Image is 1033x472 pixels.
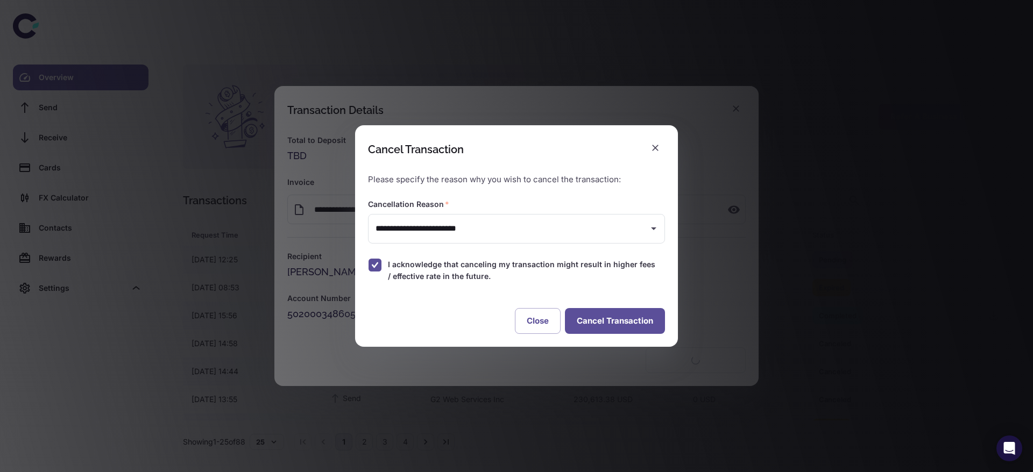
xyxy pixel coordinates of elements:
div: Open Intercom Messenger [996,435,1022,461]
p: Please specify the reason why you wish to cancel the transaction: [368,174,665,186]
button: Close [515,308,561,334]
span: I acknowledge that canceling my transaction might result in higher fees / effective rate in the f... [388,259,656,282]
div: Cancel Transaction [368,143,464,156]
button: Cancel Transaction [565,308,665,334]
button: Open [646,221,661,236]
label: Cancellation Reason [368,199,449,210]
